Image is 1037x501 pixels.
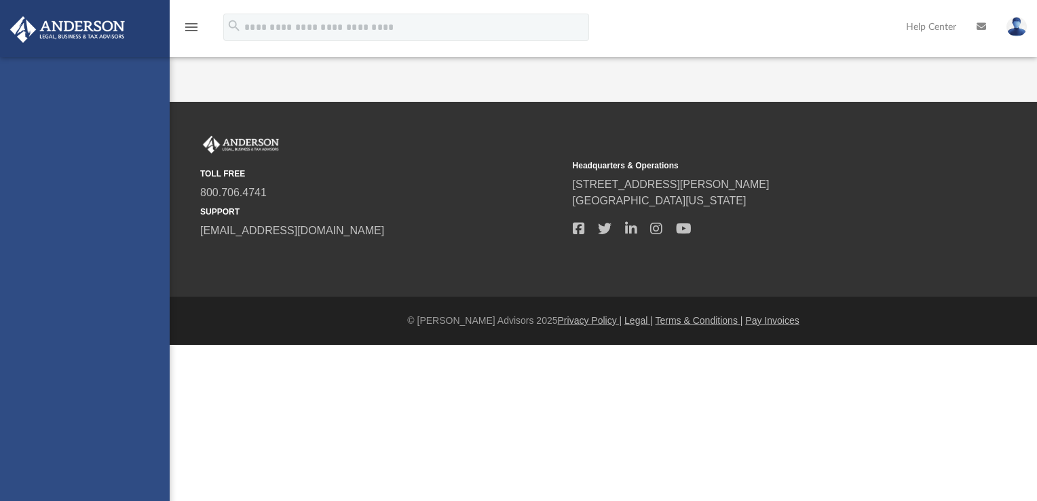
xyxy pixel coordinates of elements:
[624,315,653,326] a: Legal |
[6,16,129,43] img: Anderson Advisors Platinum Portal
[745,315,799,326] a: Pay Invoices
[200,136,282,153] img: Anderson Advisors Platinum Portal
[183,26,200,35] a: menu
[656,315,743,326] a: Terms & Conditions |
[573,179,770,190] a: [STREET_ADDRESS][PERSON_NAME]
[573,160,936,172] small: Headquarters & Operations
[558,315,622,326] a: Privacy Policy |
[200,187,267,198] a: 800.706.4741
[200,168,563,180] small: TOLL FREE
[200,225,384,236] a: [EMAIL_ADDRESS][DOMAIN_NAME]
[573,195,747,206] a: [GEOGRAPHIC_DATA][US_STATE]
[183,19,200,35] i: menu
[1006,17,1027,37] img: User Pic
[200,206,563,218] small: SUPPORT
[227,18,242,33] i: search
[170,314,1037,328] div: © [PERSON_NAME] Advisors 2025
